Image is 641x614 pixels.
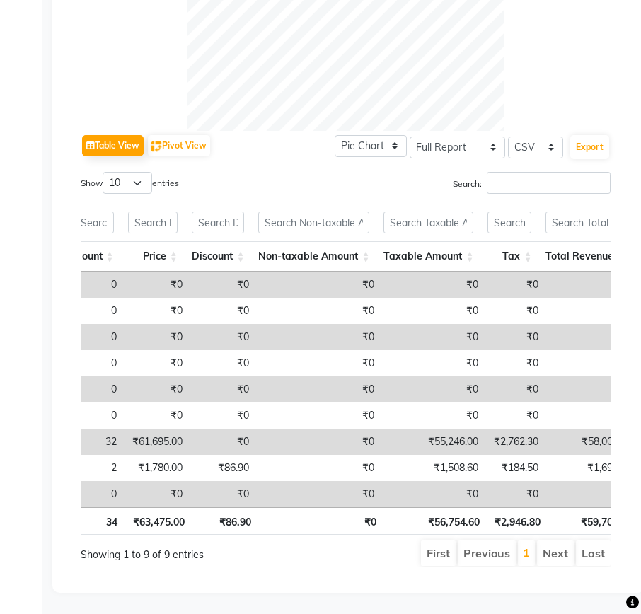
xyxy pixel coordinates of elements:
th: Taxable Amount: activate to sort column ascending [376,241,480,272]
input: Search Total Revenue [545,212,625,233]
td: ₹0 [256,272,381,298]
td: ₹0 [381,298,485,324]
td: ₹0 [545,402,639,429]
th: Count: activate to sort column ascending [67,241,121,272]
td: ₹0 [381,376,485,402]
td: ₹0 [190,429,256,455]
input: Search Tax [487,212,531,233]
td: 0 [71,350,124,376]
td: 0 [71,298,124,324]
td: ₹0 [256,455,381,481]
td: ₹0 [124,402,190,429]
input: Search Price [128,212,178,233]
th: ₹0 [258,507,383,535]
td: 0 [71,481,124,507]
td: ₹61,695.00 [124,429,190,455]
th: ₹59,700.70 [548,507,640,535]
td: ₹0 [256,402,381,429]
td: ₹0 [485,350,545,376]
th: Price: activate to sort column ascending [121,241,185,272]
td: ₹2,762.30 [485,429,545,455]
td: 0 [71,402,124,429]
td: 32 [71,429,124,455]
td: ₹0 [124,376,190,402]
div: Showing 1 to 9 of 9 entries [81,539,289,562]
td: ₹0 [190,272,256,298]
td: ₹0 [256,376,381,402]
label: Show entries [81,172,179,194]
button: Pivot View [148,135,210,156]
td: ₹0 [256,429,381,455]
td: ₹0 [485,272,545,298]
td: ₹0 [485,481,545,507]
th: ₹86.90 [192,507,259,535]
td: ₹0 [190,298,256,324]
td: ₹58,007.60 [545,429,639,455]
td: ₹0 [485,402,545,429]
td: ₹184.50 [485,455,545,481]
td: ₹0 [545,324,639,350]
th: Tax: activate to sort column ascending [480,241,538,272]
td: ₹0 [190,350,256,376]
td: ₹0 [485,298,545,324]
th: 34 [71,507,125,535]
td: ₹0 [256,324,381,350]
td: ₹0 [256,350,381,376]
input: Search Taxable Amount [383,212,473,233]
td: ₹0 [124,324,190,350]
th: Discount: activate to sort column ascending [185,241,252,272]
th: ₹2,946.80 [487,507,548,535]
th: Total Revenue: activate to sort column ascending [538,241,632,272]
td: ₹0 [124,298,190,324]
td: 0 [71,376,124,402]
td: ₹0 [256,298,381,324]
th: ₹56,754.60 [383,507,487,535]
td: ₹1,508.60 [381,455,485,481]
td: 2 [71,455,124,481]
td: ₹0 [545,272,639,298]
td: ₹0 [545,298,639,324]
select: Showentries [103,172,152,194]
input: Search Discount [192,212,245,233]
td: ₹0 [256,481,381,507]
td: ₹0 [485,324,545,350]
input: Search: [487,172,611,194]
td: ₹0 [545,350,639,376]
th: ₹63,475.00 [125,507,191,535]
td: 0 [71,324,124,350]
button: Table View [82,135,144,156]
input: Search Non-taxable Amount [258,212,369,233]
td: ₹0 [190,324,256,350]
td: ₹0 [545,376,639,402]
button: Export [570,135,609,159]
td: ₹86.90 [190,455,256,481]
td: ₹1,693.10 [545,455,639,481]
a: 1 [523,545,530,560]
td: ₹0 [190,481,256,507]
td: ₹0 [124,350,190,376]
td: ₹0 [381,350,485,376]
th: Non-taxable Amount: activate to sort column ascending [251,241,376,272]
td: ₹0 [485,376,545,402]
td: ₹0 [124,481,190,507]
td: ₹0 [545,481,639,507]
td: ₹0 [381,272,485,298]
input: Search Count [74,212,114,233]
img: pivot.png [151,141,162,152]
td: ₹0 [381,324,485,350]
td: ₹55,246.00 [381,429,485,455]
td: ₹0 [381,402,485,429]
td: ₹0 [124,272,190,298]
label: Search: [453,172,611,194]
td: 0 [71,272,124,298]
td: ₹0 [190,376,256,402]
td: ₹1,780.00 [124,455,190,481]
td: ₹0 [190,402,256,429]
td: ₹0 [381,481,485,507]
